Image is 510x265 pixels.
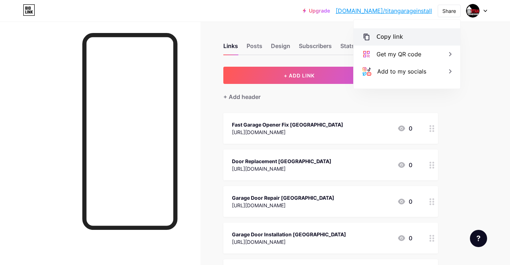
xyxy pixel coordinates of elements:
[397,161,412,169] div: 0
[377,67,426,76] div: Add to my socials
[232,202,334,209] div: [URL][DOMAIN_NAME]
[223,67,375,84] button: + ADD LINK
[397,234,412,242] div: 0
[284,72,315,79] span: + ADD LINK
[232,128,343,136] div: [URL][DOMAIN_NAME]
[271,42,290,55] div: Design
[377,33,403,41] div: Copy link
[303,8,330,14] a: Upgrade
[466,4,480,18] img: titangarageinstall
[232,165,331,172] div: [URL][DOMAIN_NAME]
[223,42,238,55] div: Links
[340,42,355,55] div: Stats
[232,238,346,246] div: [URL][DOMAIN_NAME]
[232,121,343,128] div: Fast Garage Opener Fix [GEOGRAPHIC_DATA]
[232,231,346,238] div: Garage Door Installation [GEOGRAPHIC_DATA]
[232,194,334,202] div: Garage Door Repair [GEOGRAPHIC_DATA]
[232,157,331,165] div: Door Replacement [GEOGRAPHIC_DATA]
[336,6,432,15] a: [DOMAIN_NAME]/titangarageinstall
[299,42,332,55] div: Subscribers
[397,197,412,206] div: 0
[223,93,261,101] div: + Add header
[247,42,262,55] div: Posts
[397,124,412,133] div: 0
[377,50,421,58] div: Get my QR code
[442,7,456,15] div: Share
